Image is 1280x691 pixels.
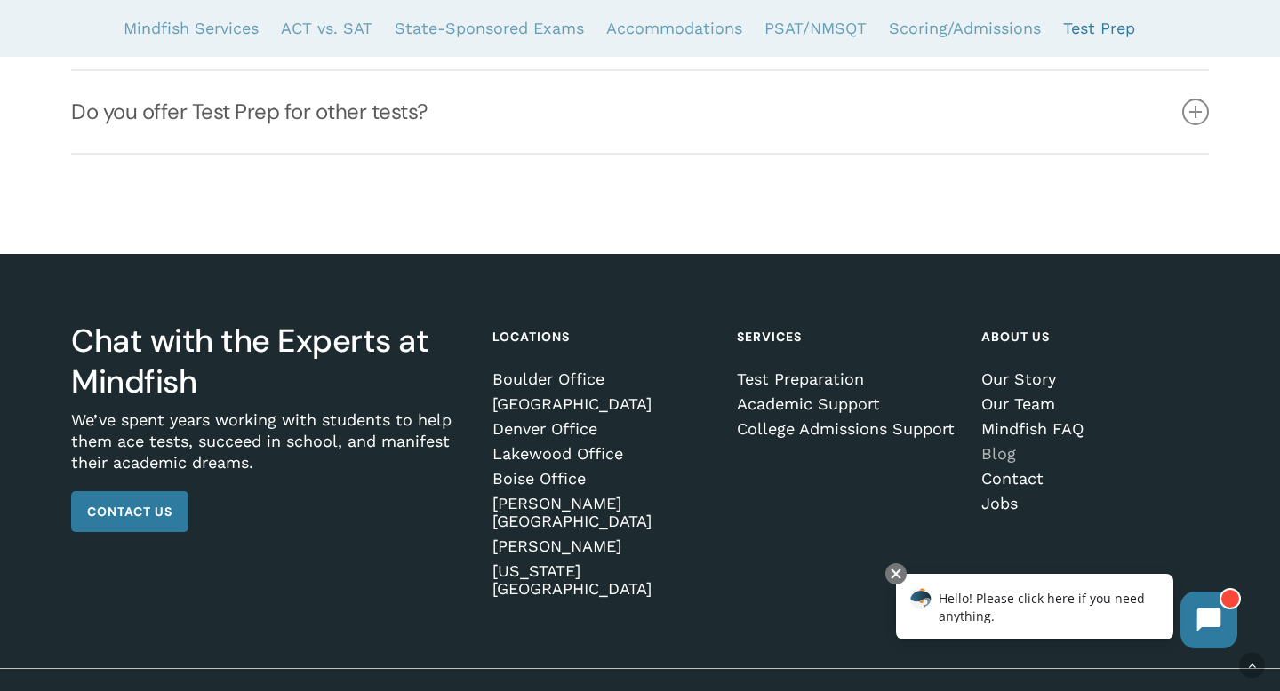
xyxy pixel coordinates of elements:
iframe: Chatbot [877,560,1255,666]
a: Boise Office [492,470,715,488]
a: Mindfish FAQ [981,420,1204,438]
a: [GEOGRAPHIC_DATA] [492,395,715,413]
a: College Admissions Support [737,420,959,438]
p: We’ve spent years working with students to help them ace tests, succeed in school, and manifest t... [71,409,469,491]
a: Jobs [981,495,1204,512]
a: Our Story [981,370,1204,388]
a: Contact [981,470,1204,488]
a: Academic Support [737,395,959,413]
a: Blog [981,445,1204,463]
a: Our Team [981,395,1204,413]
span: Contact Us [87,503,172,520]
a: [US_STATE][GEOGRAPHIC_DATA] [492,562,715,598]
h4: About Us [981,321,1204,353]
a: Do you offer Test Prep for other tests? [71,71,1209,153]
h4: Services [737,321,959,353]
a: [PERSON_NAME] [492,537,715,555]
a: Boulder Office [492,370,715,388]
a: [PERSON_NAME][GEOGRAPHIC_DATA] [492,495,715,530]
a: Denver Office [492,420,715,438]
a: Test Preparation [737,370,959,388]
a: Lakewood Office [492,445,715,463]
h4: Locations [492,321,715,353]
h3: Chat with the Experts at Mindfish [71,321,469,402]
a: Contact Us [71,491,188,532]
